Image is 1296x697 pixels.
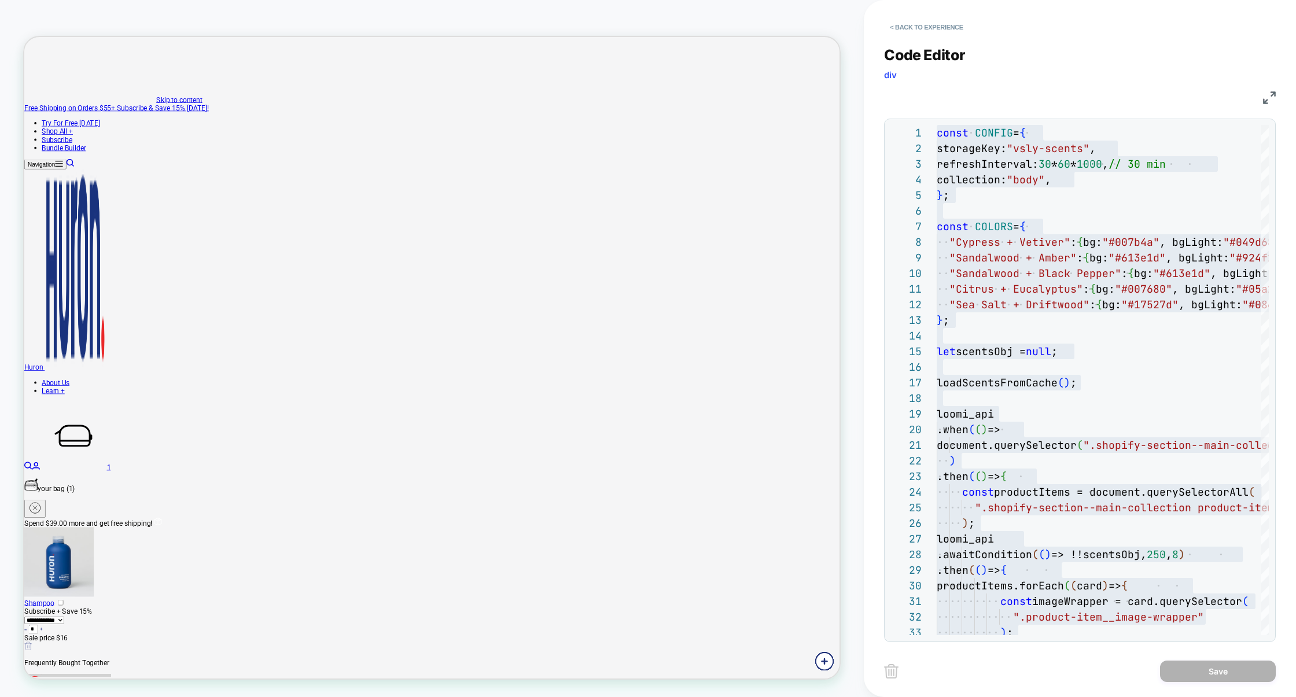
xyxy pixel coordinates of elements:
span: { [1121,579,1128,592]
span: ( [969,423,975,436]
img: Huron brand logo [27,176,108,444]
span: ) [981,423,988,436]
a: Learn + [23,466,54,477]
span: ) [981,470,988,483]
span: 60 [1058,157,1070,171]
div: 11 [890,281,922,297]
span: "Sandalwood + Amber" [949,251,1077,264]
div: 28 [890,547,922,562]
div: 18 [890,390,922,406]
span: ".shopify-section--main-collection product-item" [975,501,1280,514]
span: let [937,345,956,358]
span: ".product-item__image-wrapper" [1013,610,1204,624]
span: { [1019,220,1026,233]
div: 19 [890,406,922,422]
span: COLORS [975,220,1013,233]
span: "#17527d" [1121,298,1179,311]
span: 8 [1172,548,1179,561]
span: ( [975,423,981,436]
span: , [1089,142,1096,155]
span: 250 [1147,548,1166,561]
span: .then [937,563,969,577]
div: 31 [890,593,922,609]
span: "#007680" [1115,282,1172,296]
span: bg: [1089,251,1109,264]
div: 8 [890,234,922,250]
div: 9 [890,250,922,265]
span: bg: [1102,298,1121,311]
span: { [1089,282,1096,296]
span: ( [969,470,975,483]
div: 13 [890,312,922,328]
a: Cart [21,568,115,579]
div: 7 [890,219,922,234]
span: : [1089,298,1096,311]
span: .awaitCondition [937,548,1032,561]
span: "#05a2af" [1236,282,1293,296]
span: const [962,485,994,499]
span: productItems.forEach [937,579,1064,592]
span: loomi_api [937,407,994,421]
img: delete [884,664,899,678]
cart-count: 1 [110,568,115,579]
span: ( [1032,548,1039,561]
span: ( [1077,438,1083,452]
span: bg: [1096,282,1115,296]
span: ; [943,189,949,202]
span: ( [975,563,981,577]
span: "#924f11" [1229,251,1287,264]
span: loomi_api [937,532,994,545]
span: = [1013,220,1019,233]
div: 5 [890,187,922,203]
span: Subscribe & Save 15% [DATE]! [123,89,246,100]
span: const [937,220,969,233]
span: => !!scentsObj, [1051,548,1147,561]
span: 30 [1039,157,1051,171]
span: Code Editor [884,46,965,64]
div: 1 [890,125,922,141]
span: "body" [1007,173,1045,186]
span: loadScentsFromCache [937,376,1058,389]
span: .then [937,470,969,483]
span: "Sea Salt + Driftwood" [949,298,1089,311]
span: document.querySelector [937,438,1077,452]
span: collection: [937,173,1007,186]
span: ; [943,314,949,327]
span: Navigation [5,166,41,175]
span: : [1121,267,1128,280]
a: Skip to content [176,78,237,89]
div: 30 [890,578,922,593]
div: 33 [890,625,922,640]
span: { [1128,267,1134,280]
span: : [1083,282,1089,296]
div: 3 [890,156,922,172]
span: ( [1064,579,1070,592]
a: Shop All + [23,120,65,131]
span: "Sandalwood + Black Pepper" [949,267,1121,280]
span: { [1019,126,1026,139]
div: 16 [890,359,922,375]
div: 26 [890,515,922,531]
span: => [988,563,1000,577]
span: { [1083,251,1089,264]
span: , [1166,548,1172,561]
span: your bag (1) [18,596,68,607]
img: fullscreen [1263,91,1276,104]
span: "#613e1d" [1153,267,1210,280]
span: = [1013,126,1019,139]
div: 25 [890,500,922,515]
span: div [884,69,897,80]
span: ( [969,563,975,577]
span: ) [962,517,969,530]
span: ) [1179,548,1185,561]
span: "#613e1d" [1109,251,1166,264]
div: 4 [890,172,922,187]
span: scentsObj = [956,345,1026,358]
div: 12 [890,297,922,312]
span: ; [1051,345,1058,358]
span: : [1070,235,1077,249]
span: const [1000,595,1032,608]
span: ( [1070,579,1077,592]
a: Login [10,568,21,579]
span: "#049d68" [1223,235,1280,249]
